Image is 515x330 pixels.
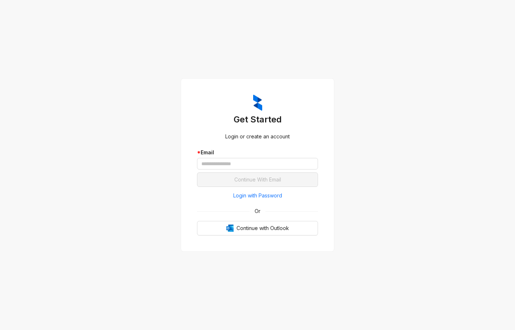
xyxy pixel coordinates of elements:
[197,114,318,125] h3: Get Started
[236,224,289,232] span: Continue with Outlook
[197,221,318,235] button: OutlookContinue with Outlook
[197,149,318,156] div: Email
[226,225,234,232] img: Outlook
[197,190,318,201] button: Login with Password
[253,95,262,111] img: ZumaIcon
[197,133,318,141] div: Login or create an account
[197,172,318,187] button: Continue With Email
[250,207,265,215] span: Or
[233,192,282,200] span: Login with Password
